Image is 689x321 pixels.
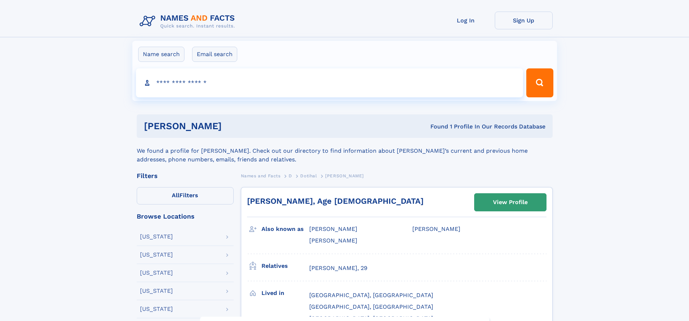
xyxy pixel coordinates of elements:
[300,171,317,180] a: Dotihal
[326,123,545,131] div: Found 1 Profile In Our Records Database
[309,225,357,232] span: [PERSON_NAME]
[140,234,173,240] div: [US_STATE]
[412,225,460,232] span: [PERSON_NAME]
[493,194,528,211] div: View Profile
[144,122,326,131] h1: [PERSON_NAME]
[137,173,234,179] div: Filters
[289,173,292,178] span: D
[300,173,317,178] span: Dotihal
[495,12,553,29] a: Sign Up
[140,252,173,258] div: [US_STATE]
[137,213,234,220] div: Browse Locations
[437,12,495,29] a: Log In
[140,288,173,294] div: [US_STATE]
[261,223,309,235] h3: Also known as
[247,197,424,206] a: [PERSON_NAME], Age [DEMOGRAPHIC_DATA]
[261,260,309,272] h3: Relatives
[137,187,234,204] label: Filters
[138,47,184,62] label: Name search
[140,306,173,312] div: [US_STATE]
[309,264,367,272] a: [PERSON_NAME], 29
[325,173,364,178] span: [PERSON_NAME]
[241,171,281,180] a: Names and Facts
[261,287,309,299] h3: Lived in
[136,68,523,97] input: search input
[192,47,237,62] label: Email search
[309,292,433,299] span: [GEOGRAPHIC_DATA], [GEOGRAPHIC_DATA]
[289,171,292,180] a: D
[137,138,553,164] div: We found a profile for [PERSON_NAME]. Check out our directory to find information about [PERSON_N...
[137,12,241,31] img: Logo Names and Facts
[309,303,433,310] span: [GEOGRAPHIC_DATA], [GEOGRAPHIC_DATA]
[140,270,173,276] div: [US_STATE]
[475,194,546,211] a: View Profile
[309,237,357,244] span: [PERSON_NAME]
[526,68,553,97] button: Search Button
[172,192,179,199] span: All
